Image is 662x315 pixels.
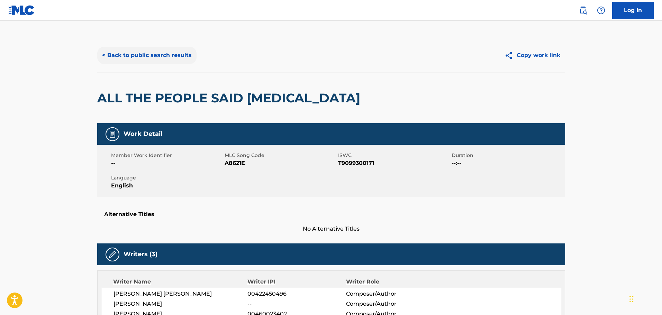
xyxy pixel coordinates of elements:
[97,90,364,106] h2: ALL THE PEOPLE SAID [MEDICAL_DATA]
[500,47,565,64] button: Copy work link
[108,130,117,138] img: Work Detail
[111,152,223,159] span: Member Work Identifier
[452,152,563,159] span: Duration
[114,300,248,308] span: [PERSON_NAME]
[111,182,223,190] span: English
[346,300,436,308] span: Composer/Author
[579,6,587,15] img: search
[576,3,590,17] a: Public Search
[346,290,436,298] span: Composer/Author
[452,159,563,167] span: --:--
[346,278,436,286] div: Writer Role
[225,152,336,159] span: MLC Song Code
[225,159,336,167] span: A8621E
[114,290,248,298] span: [PERSON_NAME] [PERSON_NAME]
[111,174,223,182] span: Language
[124,250,157,258] h5: Writers (3)
[97,225,565,233] span: No Alternative Titles
[505,51,517,60] img: Copy work link
[8,5,35,15] img: MLC Logo
[108,250,117,259] img: Writers
[247,300,346,308] span: --
[594,3,608,17] div: Help
[338,159,450,167] span: T9099300171
[97,47,197,64] button: < Back to public search results
[104,211,558,218] h5: Alternative Titles
[612,2,654,19] a: Log In
[111,159,223,167] span: --
[629,289,634,309] div: Drag
[247,290,346,298] span: 00422450496
[597,6,605,15] img: help
[124,130,162,138] h5: Work Detail
[338,152,450,159] span: ISWC
[113,278,248,286] div: Writer Name
[247,278,346,286] div: Writer IPI
[627,282,662,315] iframe: Chat Widget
